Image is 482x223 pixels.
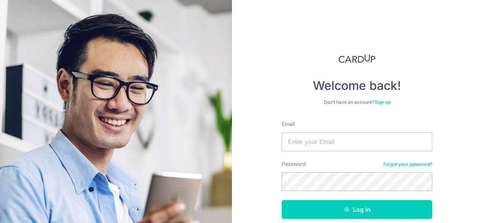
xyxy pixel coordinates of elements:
h4: Welcome back! [282,78,432,93]
label: Email [282,120,294,128]
a: Forgot your password? [383,161,432,167]
img: CardUp Logo [339,54,375,63]
button: Log in [282,200,432,219]
label: Password [282,160,306,168]
a: Sign up [375,99,390,105]
input: Enter your Email [282,132,432,151]
div: Don’t have an account? [282,99,432,105]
